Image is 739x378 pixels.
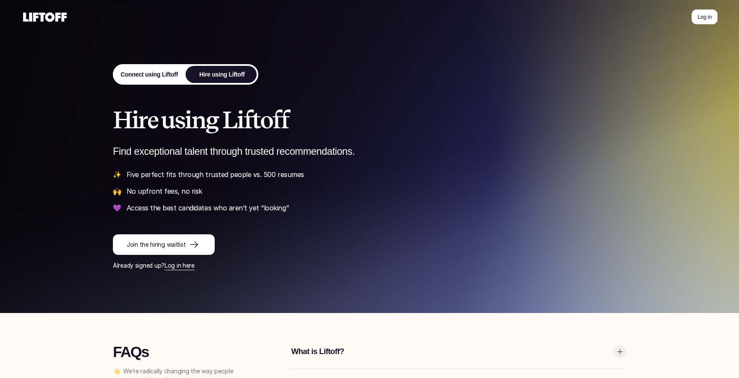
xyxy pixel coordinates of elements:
[118,70,181,79] p: Connect using Liftoff
[127,186,626,196] p: No upfront fees, no risk
[113,169,121,180] p: ✨
[113,234,215,255] a: Join the hiring waitlist
[691,9,718,24] a: Log in
[113,344,270,360] h3: FAQs
[127,169,626,180] p: Five perfect fits through trusted people vs. 500 resumes
[291,346,609,357] p: What is Liftoff?
[697,13,712,21] p: Log in
[186,64,258,85] a: Hire using Liftoff
[113,261,626,270] p: Already signed up?
[127,203,626,213] p: Access the best candidates who aren’t yet “looking”
[113,203,121,213] p: 💜
[113,64,186,85] a: Connect using Liftoff
[127,240,186,249] p: Join the hiring waitlist
[113,107,626,133] h1: Hire using Liftoff
[113,144,626,159] p: Find exceptional talent through trusted recommendations.
[165,262,195,269] a: Log in here
[197,70,247,79] p: Hire using Liftoff
[113,186,121,196] p: 🙌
